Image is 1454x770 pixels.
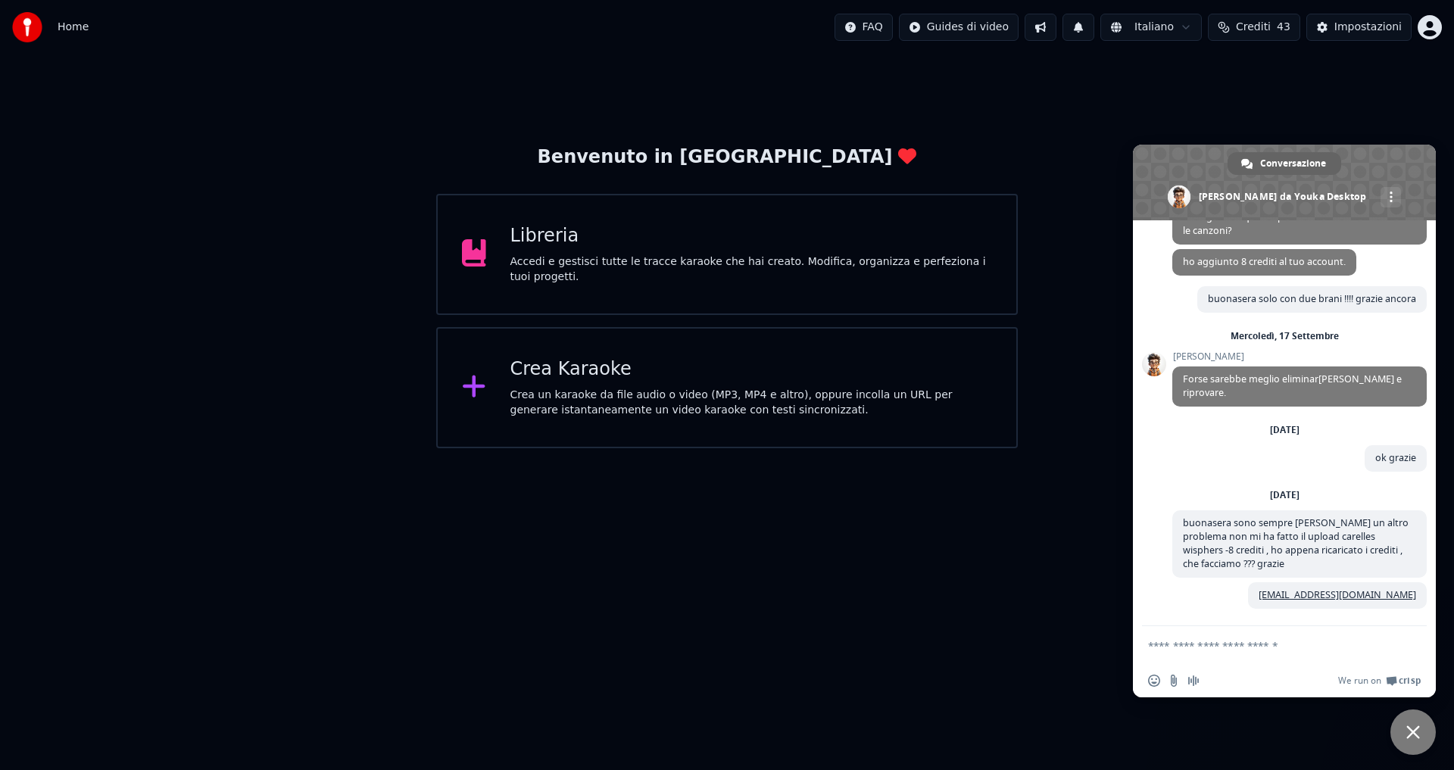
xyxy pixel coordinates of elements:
span: Registra un messaggio audio [1187,675,1200,687]
div: Libreria [510,224,993,248]
span: Inserisci una emoji [1148,675,1160,687]
button: FAQ [835,14,893,41]
div: Conversazione [1228,152,1341,175]
span: buonasera sono sempre [PERSON_NAME] un altro problema non mi ha fatto il upload carelles wisphers... [1183,516,1409,570]
a: [EMAIL_ADDRESS][DOMAIN_NAME] [1259,588,1416,601]
div: Chiudere la chat [1390,709,1436,755]
img: youka [12,12,42,42]
span: Crediti [1236,20,1271,35]
button: Crediti43 [1208,14,1300,41]
span: Forse sarebbe meglio eliminar[PERSON_NAME] e riprovare. [1183,373,1402,399]
div: Benvenuto in [GEOGRAPHIC_DATA] [538,145,917,170]
span: Home [58,20,89,35]
textarea: Scrivi il tuo messaggio... [1148,639,1387,653]
div: Impostazioni [1334,20,1402,35]
span: ho aggiunto 8 crediti al tuo account. [1183,255,1346,268]
span: Conversazione [1260,152,1326,175]
div: [DATE] [1270,491,1300,500]
div: [DATE] [1270,426,1300,435]
span: buonasera solo con due brani !!!! grazie ancora [1208,292,1416,305]
a: We run onCrisp [1338,675,1421,687]
button: Guides di video [899,14,1019,41]
span: We run on [1338,675,1381,687]
span: ok grazie [1375,451,1416,464]
span: [PERSON_NAME] [1172,351,1427,362]
span: Invia un file [1168,675,1180,687]
div: Altri canali [1381,187,1401,207]
div: Accedi e gestisci tutte le tracce karaoke che hai creato. Modifica, organizza e perfeziona i tuoi... [510,254,993,285]
span: 43 [1277,20,1290,35]
div: Crea un karaoke da file audio o video (MP3, MP4 e altro), oppure incolla un URL per generare ista... [510,388,993,418]
div: Crea Karaoke [510,357,993,382]
div: Mercoledì, 17 Settembre [1231,332,1339,341]
nav: breadcrumb [58,20,89,35]
button: Impostazioni [1306,14,1412,41]
span: Crisp [1399,675,1421,687]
